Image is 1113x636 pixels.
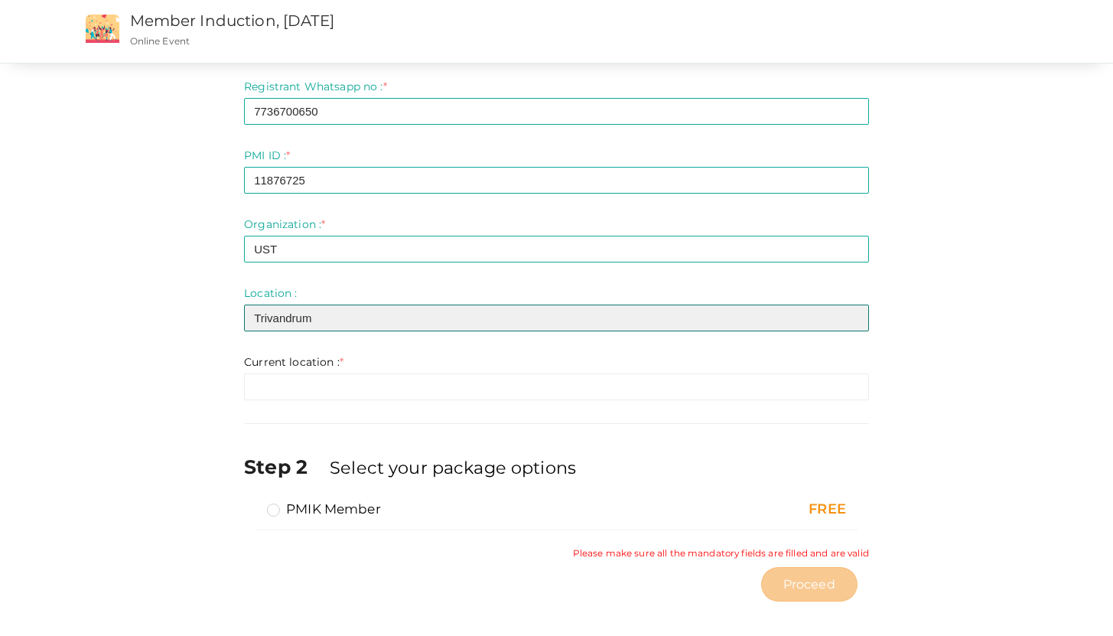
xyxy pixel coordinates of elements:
[130,11,334,30] a: Member Induction, [DATE]
[244,453,327,481] label: Step 2
[244,79,387,94] label: Registrant Whatsapp no :
[761,567,858,602] button: Proceed
[244,148,290,163] label: PMI ID :
[244,98,869,125] input: Enter registrant phone no here.
[672,500,846,520] div: FREE
[783,576,835,593] span: Proceed
[86,15,119,43] img: event2.png
[130,34,687,47] p: Online Event
[267,500,381,518] label: PMIK Member
[244,217,325,232] label: Organization :
[244,354,343,370] label: Current location :
[330,455,576,480] label: Select your package options
[573,546,869,559] small: Please make sure all the mandatory fields are filled and are valid
[244,285,297,301] label: Location :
